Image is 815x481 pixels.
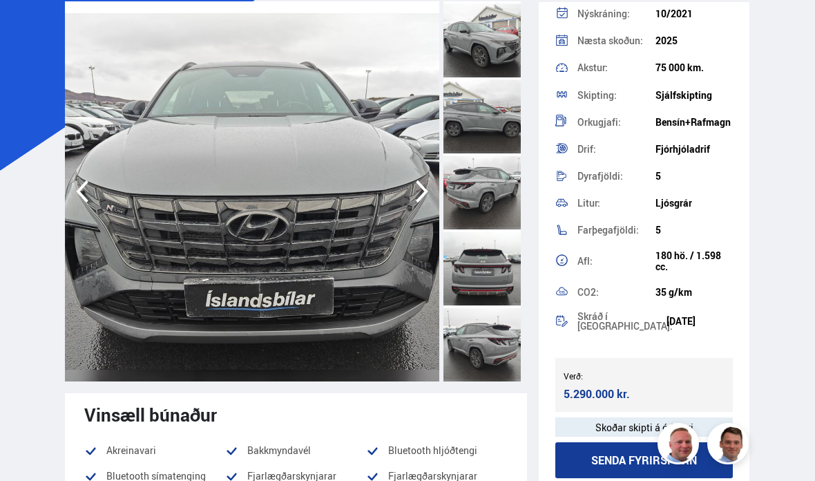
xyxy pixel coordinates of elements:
[577,63,655,73] div: Akstur:
[655,90,733,101] div: Sjálfskipting
[577,225,655,235] div: Farþegafjöldi:
[655,117,733,128] div: Bensín+Rafmagn
[65,1,439,381] img: 2488249.jpeg
[577,36,655,46] div: Næsta skoðun:
[366,442,507,459] li: Bluetooth hljóðtengi
[655,144,733,155] div: Fjórhjóladrif
[577,312,667,331] div: Skráð í [GEOGRAPHIC_DATA]:
[577,117,655,127] div: Orkugjafi:
[667,316,733,327] div: [DATE]
[577,91,655,100] div: Skipting:
[84,404,508,425] div: Vinsæll búnaður
[655,225,733,236] div: 5
[577,9,655,19] div: Nýskráning:
[655,62,733,73] div: 75 000 km.
[11,6,52,47] button: Opna LiveChat spjallviðmót
[655,198,733,209] div: Ljósgrár
[709,425,751,466] img: FbJEzSuNWCJXmdc-.webp
[225,442,366,459] li: Bakkmyndavél
[84,442,225,459] li: Akreinavari
[660,425,701,466] img: siFngHWaQ9KaOqBr.png
[555,442,733,478] button: Senda fyrirspurn
[655,35,733,46] div: 2025
[655,250,733,272] div: 180 hö. / 1.598 cc.
[655,8,733,19] div: 10/2021
[577,198,655,208] div: Litur:
[577,144,655,154] div: Drif:
[577,171,655,181] div: Dyrafjöldi:
[577,287,655,297] div: CO2:
[564,385,639,404] div: 5.290.000 kr.
[564,371,644,381] div: Verð:
[555,417,733,437] div: Skoðar skipti á ódýrari
[577,256,655,266] div: Afl:
[655,287,733,298] div: 35 g/km
[655,171,733,182] div: 5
